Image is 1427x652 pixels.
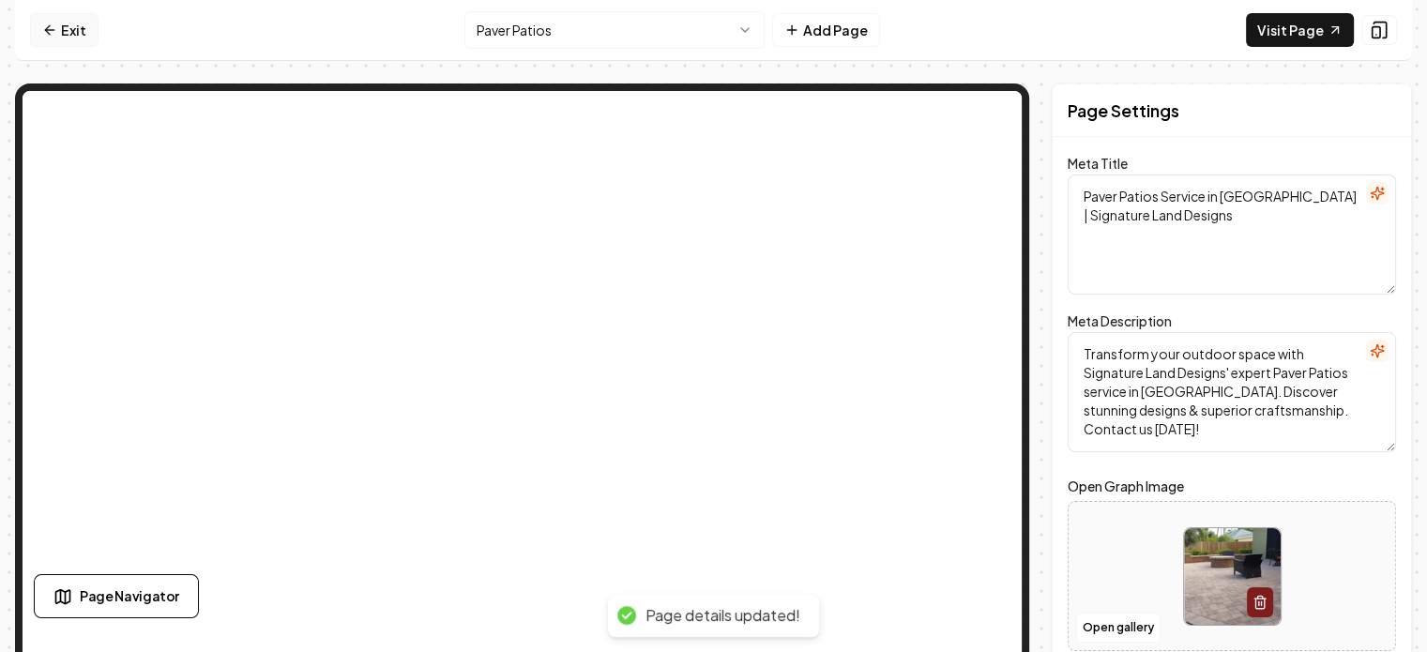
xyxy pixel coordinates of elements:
button: Add Page [772,13,880,47]
img: image [1184,528,1281,625]
label: Meta Title [1068,155,1128,172]
a: Visit Page [1246,13,1354,47]
span: Page Navigator [80,586,179,606]
h2: Page Settings [1068,98,1179,124]
button: Page Navigator [34,574,199,618]
button: Open gallery [1076,613,1161,643]
label: Open Graph Image [1068,475,1396,497]
div: Page details updated! [645,606,800,626]
a: Exit [30,13,99,47]
label: Meta Description [1068,312,1172,329]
